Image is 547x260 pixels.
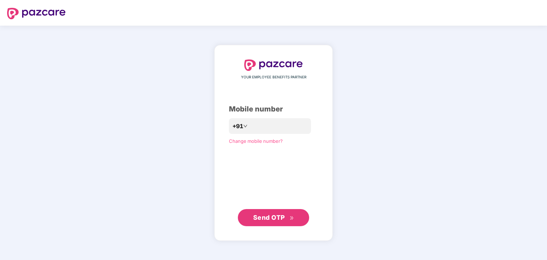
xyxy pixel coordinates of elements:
[290,216,294,220] span: double-right
[253,214,285,221] span: Send OTP
[229,104,318,115] div: Mobile number
[241,74,306,80] span: YOUR EMPLOYEE BENEFITS PARTNER
[232,122,243,131] span: +91
[238,209,309,226] button: Send OTPdouble-right
[7,8,66,19] img: logo
[244,59,303,71] img: logo
[243,124,247,128] span: down
[229,138,283,144] a: Change mobile number?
